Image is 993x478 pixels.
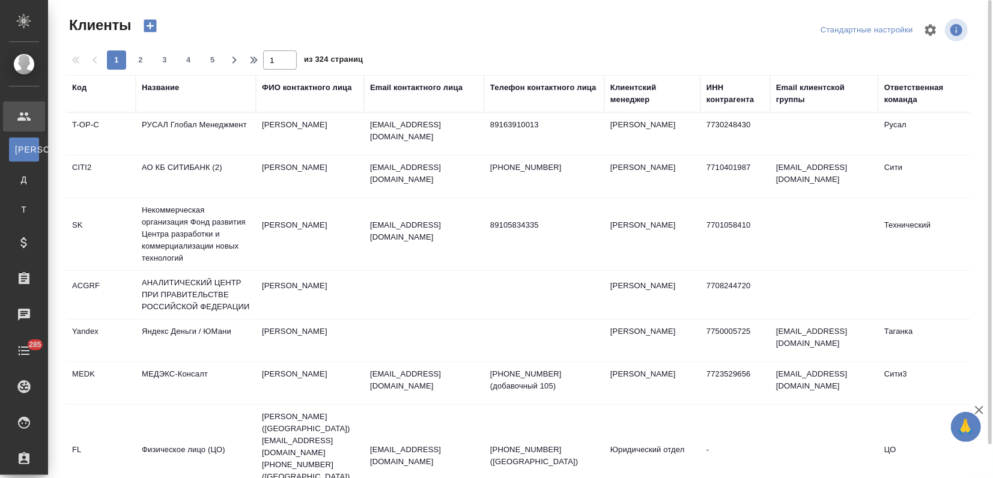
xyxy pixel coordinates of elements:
td: [PERSON_NAME] [256,213,364,255]
button: 4 [179,50,198,70]
td: [EMAIL_ADDRESS][DOMAIN_NAME] [770,156,878,198]
td: [PERSON_NAME] [256,274,364,316]
p: [PHONE_NUMBER] (добавочный 105) [490,368,598,392]
span: 🙏 [956,414,976,440]
td: Сити [878,156,974,198]
td: 7701058410 [700,213,770,255]
span: 3 [155,54,174,66]
td: Русал [878,113,974,155]
span: Посмотреть информацию [945,19,970,41]
td: Таганка [878,319,974,362]
button: 3 [155,50,174,70]
span: Д [15,174,33,186]
td: МЕДЭКС-Консалт [136,362,256,404]
button: 🙏 [951,412,981,442]
div: ИНН контрагента [706,82,764,106]
td: Yandex [66,319,136,362]
p: [EMAIL_ADDRESS][DOMAIN_NAME] [370,219,478,243]
td: [PERSON_NAME] [256,113,364,155]
td: [PERSON_NAME] [256,319,364,362]
span: 4 [179,54,198,66]
td: CITI2 [66,156,136,198]
button: 5 [203,50,222,70]
a: Т [9,198,39,222]
p: [PHONE_NUMBER] [490,162,598,174]
td: [PERSON_NAME] [604,156,700,198]
td: РУСАЛ Глобал Менеджмент [136,113,256,155]
td: 7750005725 [700,319,770,362]
td: [PERSON_NAME] [604,274,700,316]
p: [EMAIL_ADDRESS][DOMAIN_NAME] [370,444,478,468]
td: SK [66,213,136,255]
td: [EMAIL_ADDRESS][DOMAIN_NAME] [770,319,878,362]
td: АО КБ СИТИБАНК (2) [136,156,256,198]
td: [EMAIL_ADDRESS][DOMAIN_NAME] [770,362,878,404]
div: Телефон контактного лица [490,82,597,94]
p: [PHONE_NUMBER] ([GEOGRAPHIC_DATA]) [490,444,598,468]
button: 2 [131,50,150,70]
span: из 324 страниц [304,52,363,70]
td: Яндекс Деньги / ЮМани [136,319,256,362]
td: [PERSON_NAME] [604,362,700,404]
div: Код [72,82,87,94]
span: 285 [22,339,49,351]
p: 89163910013 [490,119,598,131]
span: 5 [203,54,222,66]
div: Клиентский менеджер [610,82,694,106]
div: ФИО контактного лица [262,82,352,94]
td: 7710401987 [700,156,770,198]
div: split button [818,21,916,40]
td: 7708244720 [700,274,770,316]
p: [EMAIL_ADDRESS][DOMAIN_NAME] [370,119,478,143]
td: T-OP-C [66,113,136,155]
div: Название [142,82,179,94]
td: [PERSON_NAME] [604,319,700,362]
p: [EMAIL_ADDRESS][DOMAIN_NAME] [370,368,478,392]
p: [EMAIL_ADDRESS][DOMAIN_NAME] [370,162,478,186]
td: ACGRF [66,274,136,316]
a: 285 [3,336,45,366]
div: Ответственная команда [884,82,968,106]
a: Д [9,168,39,192]
a: [PERSON_NAME] [9,138,39,162]
td: MEDK [66,362,136,404]
div: Email клиентской группы [776,82,872,106]
td: [PERSON_NAME] [256,362,364,404]
td: Сити3 [878,362,974,404]
span: Т [15,204,33,216]
td: Некоммерческая организация Фонд развития Центра разработки и коммерциализации новых технологий [136,198,256,270]
span: Настроить таблицу [916,16,945,44]
td: [PERSON_NAME] [604,113,700,155]
span: [PERSON_NAME] [15,144,33,156]
td: [PERSON_NAME] [256,156,364,198]
button: Создать [136,16,165,36]
td: АНАЛИТИЧЕСКИЙ ЦЕНТР ПРИ ПРАВИТЕЛЬСТВЕ РОССИЙСКОЙ ФЕДЕРАЦИИ [136,271,256,319]
div: Email контактного лица [370,82,463,94]
p: 89105834335 [490,219,598,231]
td: Технический [878,213,974,255]
td: [PERSON_NAME] [604,213,700,255]
td: 7730248430 [700,113,770,155]
span: 2 [131,54,150,66]
td: 7723529656 [700,362,770,404]
span: Клиенты [66,16,131,35]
